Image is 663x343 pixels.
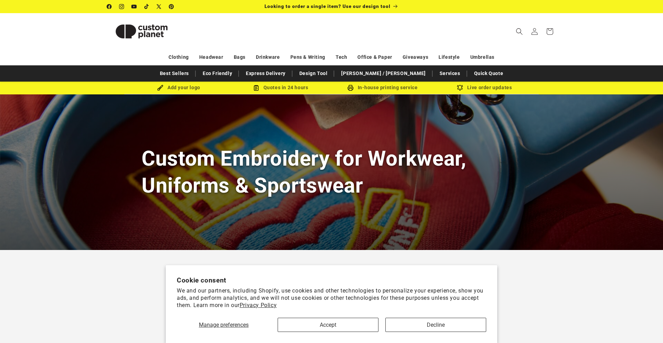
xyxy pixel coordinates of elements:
[336,51,347,63] a: Tech
[457,85,463,91] img: Order updates
[253,85,259,91] img: Order Updates Icon
[199,51,223,63] a: Headwear
[470,51,494,63] a: Umbrellas
[240,302,277,308] a: Privacy Policy
[107,16,176,47] img: Custom Planet
[105,13,179,49] a: Custom Planet
[296,67,331,80] a: Design Tool
[436,67,464,80] a: Services
[338,67,429,80] a: [PERSON_NAME] / [PERSON_NAME]
[177,276,486,284] h2: Cookie consent
[256,51,280,63] a: Drinkware
[385,318,486,332] button: Decline
[128,83,230,92] div: Add your logo
[230,83,331,92] div: Quotes in 24 hours
[290,51,325,63] a: Pens & Writing
[357,51,392,63] a: Office & Paper
[142,145,521,198] h1: Custom Embroidery for Workwear, Uniforms & Sportswear
[433,83,535,92] div: Live order updates
[242,67,289,80] a: Express Delivery
[199,322,249,328] span: Manage preferences
[471,67,507,80] a: Quick Quote
[331,83,433,92] div: In-house printing service
[265,3,391,9] span: Looking to order a single item? Use our design tool
[439,51,460,63] a: Lifestyle
[169,51,189,63] a: Clothing
[156,67,192,80] a: Best Sellers
[177,287,486,309] p: We and our partners, including Shopify, use cookies and other technologies to personalize your ex...
[347,85,354,91] img: In-house printing
[177,318,271,332] button: Manage preferences
[157,85,163,91] img: Brush Icon
[512,24,527,39] summary: Search
[234,51,246,63] a: Bags
[403,51,428,63] a: Giveaways
[278,318,378,332] button: Accept
[199,67,236,80] a: Eco Friendly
